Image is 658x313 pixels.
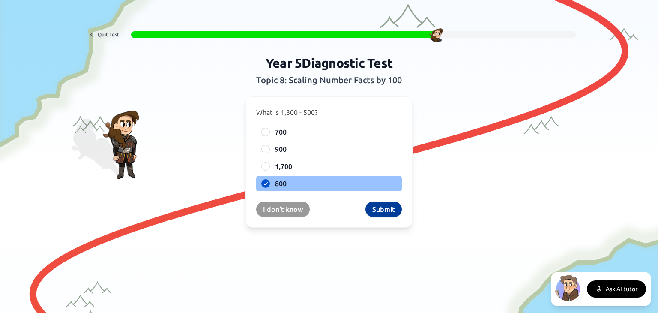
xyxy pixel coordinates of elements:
[256,202,310,217] button: I don't know
[171,74,487,86] h2: Topic 8: Scaling Number Facts by 100
[587,280,646,298] button: Ask AI tutor
[275,144,287,154] span: 900
[275,127,287,137] span: 700
[365,202,402,217] button: Submit
[171,55,487,71] h1: Year 5 Diagnostic Test
[554,274,582,301] img: North
[82,28,124,42] button: Quit Test
[256,108,317,116] span: What is 1,300 - 500?
[275,161,292,172] span: 1,700
[429,27,445,42] img: Character
[275,178,287,189] span: 800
